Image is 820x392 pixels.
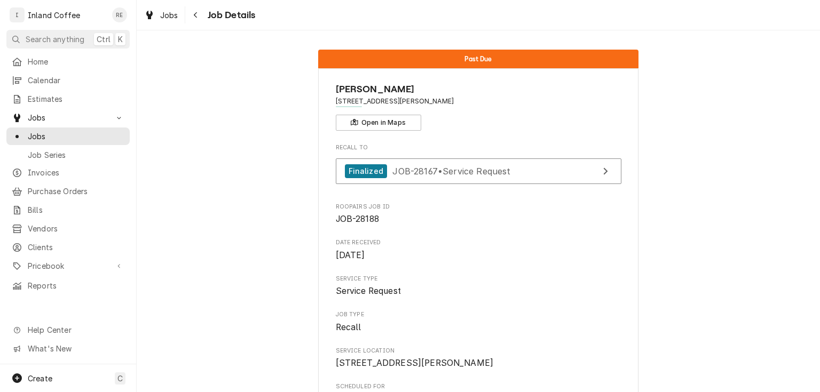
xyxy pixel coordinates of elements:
a: Invoices [6,164,130,181]
span: Purchase Orders [28,186,124,197]
a: Go to Jobs [6,109,130,126]
span: Ctrl [97,34,111,45]
span: Reports [28,280,124,291]
div: I [10,7,25,22]
div: Date Received [336,238,621,261]
div: RE [112,7,127,22]
a: Go to Pricebook [6,257,130,275]
span: C [117,373,123,384]
span: Search anything [26,34,84,45]
span: Recall [336,322,361,332]
span: Roopairs Job ID [336,203,621,211]
a: Clients [6,238,130,256]
span: Service Request [336,286,401,296]
span: Roopairs Job ID [336,213,621,226]
span: Jobs [28,112,108,123]
a: View Job [336,158,621,185]
span: Create [28,374,52,383]
div: Client Information [336,82,621,131]
a: Job Series [6,146,130,164]
span: Service Location [336,357,621,370]
a: Go to Help Center [6,321,130,339]
span: Date Received [336,249,621,262]
span: Service Location [336,347,621,355]
a: Estimates [6,90,130,108]
button: Navigate back [187,6,204,23]
button: Open in Maps [336,115,421,131]
a: Purchase Orders [6,182,130,200]
a: Reports [6,277,130,294]
span: Date Received [336,238,621,247]
a: Jobs [6,127,130,145]
span: Job Series [28,149,124,161]
a: Go to What's New [6,340,130,357]
span: Help Center [28,324,123,335]
span: Bills [28,204,124,215]
div: Inland Coffee [28,10,80,21]
button: Search anythingCtrlK [6,30,130,49]
span: Clients [28,242,124,253]
span: Calendar [28,75,124,86]
span: What's New [28,343,123,354]
div: Job Type [336,310,621,333]
div: Status [318,50,638,68]
span: Jobs [160,10,178,21]
div: Ruth Easley's Avatar [112,7,127,22]
span: Pricebook [28,260,108,271]
a: Calendar [6,71,130,89]
span: K [118,34,123,45]
span: Jobs [28,131,124,142]
span: Scheduled For [336,382,621,391]
span: Past Due [464,55,492,62]
span: JOB-28167 • Service Request [392,165,510,176]
span: Recall To [336,143,621,152]
span: Vendors [28,223,124,234]
span: Name [336,82,621,97]
span: JOB-28188 [336,214,379,224]
span: Job Type [336,321,621,334]
span: Service Type [336,275,621,283]
span: Job Details [204,8,256,22]
span: Estimates [28,93,124,105]
span: Invoices [28,167,124,178]
a: Bills [6,201,130,219]
span: Home [28,56,124,67]
span: Address [336,97,621,106]
a: Home [6,53,130,70]
span: [STREET_ADDRESS][PERSON_NAME] [336,358,494,368]
div: Recall To [336,143,621,189]
div: Finalized [345,164,387,179]
a: Jobs [140,6,183,24]
span: Service Type [336,285,621,298]
span: Job Type [336,310,621,319]
div: Roopairs Job ID [336,203,621,226]
div: Service Type [336,275,621,298]
div: Service Location [336,347,621,370]
span: [DATE] [336,250,365,260]
a: Vendors [6,220,130,237]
